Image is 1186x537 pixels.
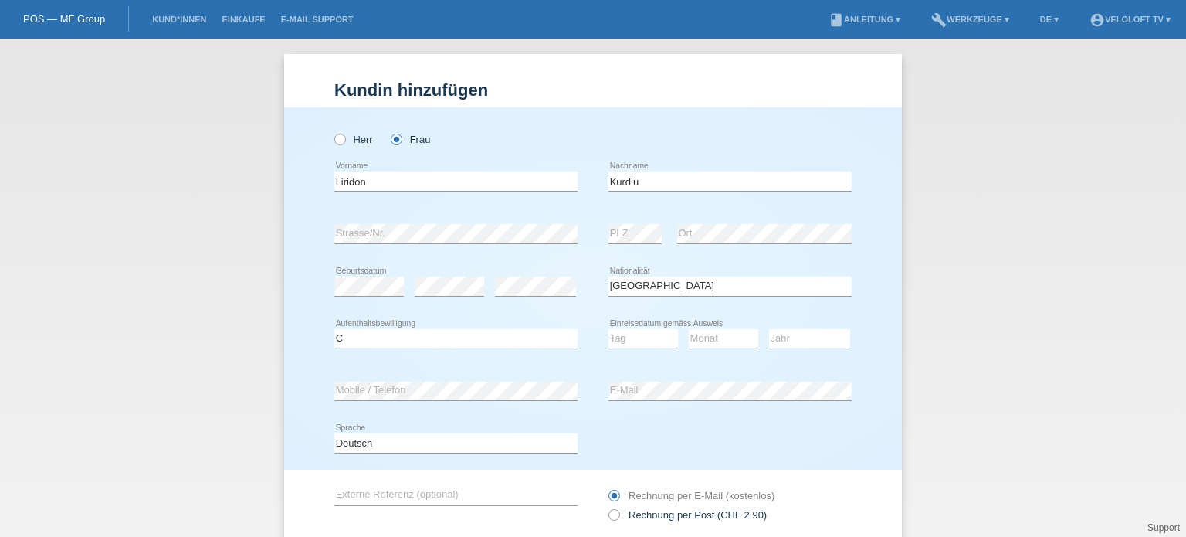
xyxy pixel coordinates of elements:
[1147,522,1180,533] a: Support
[931,12,947,28] i: build
[391,134,401,144] input: Frau
[829,12,844,28] i: book
[608,490,774,501] label: Rechnung per E-Mail (kostenlos)
[391,134,430,145] label: Frau
[821,15,908,24] a: bookAnleitung ▾
[1082,15,1178,24] a: account_circleVeloLoft TV ▾
[334,80,852,100] h1: Kundin hinzufügen
[608,490,618,509] input: Rechnung per E-Mail (kostenlos)
[608,509,618,529] input: Rechnung per Post (CHF 2.90)
[334,134,373,145] label: Herr
[923,15,1017,24] a: buildWerkzeuge ▾
[144,15,214,24] a: Kund*innen
[1032,15,1066,24] a: DE ▾
[608,509,767,521] label: Rechnung per Post (CHF 2.90)
[1089,12,1105,28] i: account_circle
[214,15,273,24] a: Einkäufe
[334,134,344,144] input: Herr
[23,13,105,25] a: POS — MF Group
[273,15,361,24] a: E-Mail Support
